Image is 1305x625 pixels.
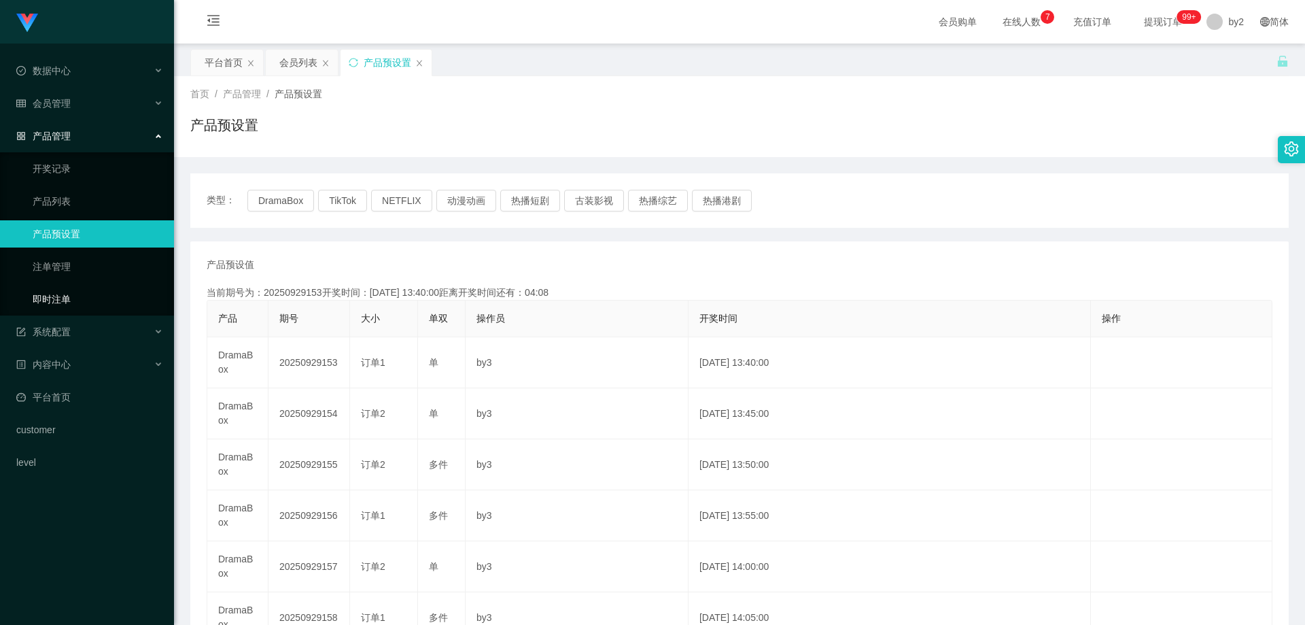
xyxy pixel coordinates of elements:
[429,313,448,324] span: 单双
[321,59,330,67] i: 图标: close
[692,190,752,212] button: 热播港剧
[16,99,26,108] i: 图标: table
[207,541,268,592] td: DramaBox
[207,388,268,439] td: DramaBox
[16,131,71,141] span: 产品管理
[16,416,163,443] a: customer
[699,313,737,324] span: 开奖时间
[247,190,314,212] button: DramaBox
[268,337,350,388] td: 20250929153
[476,313,505,324] span: 操作员
[689,337,1091,388] td: [DATE] 13:40:00
[1276,55,1289,67] i: 图标: unlock
[429,459,448,470] span: 多件
[361,612,385,623] span: 订单1
[247,59,255,67] i: 图标: close
[268,490,350,541] td: 20250929156
[16,326,71,337] span: 系统配置
[318,190,367,212] button: TikTok
[16,131,26,141] i: 图标: appstore-o
[689,388,1091,439] td: [DATE] 13:45:00
[361,313,380,324] span: 大小
[190,115,258,135] h1: 产品预设置
[628,190,688,212] button: 热播综艺
[466,337,689,388] td: by3
[16,65,71,76] span: 数据中心
[466,388,689,439] td: by3
[207,439,268,490] td: DramaBox
[190,1,237,44] i: 图标: menu-fold
[361,357,385,368] span: 订单1
[207,190,247,212] span: 类型：
[33,220,163,248] a: 产品预设置
[33,286,163,313] a: 即时注单
[429,408,438,419] span: 单
[268,541,350,592] td: 20250929157
[16,14,38,33] img: logo.9652507e.png
[16,98,71,109] span: 会员管理
[1284,141,1299,156] i: 图标: setting
[16,327,26,337] i: 图标: form
[364,50,411,75] div: 产品预设置
[207,337,268,388] td: DramaBox
[436,190,496,212] button: 动漫动画
[500,190,560,212] button: 热播短剧
[1260,17,1270,27] i: 图标: global
[207,258,254,272] span: 产品预设值
[275,88,322,99] span: 产品预设置
[16,384,163,411] a: 图标: dashboard平台首页
[268,388,350,439] td: 20250929154
[1137,17,1189,27] span: 提现订单
[564,190,624,212] button: 古装影视
[361,408,385,419] span: 订单2
[207,490,268,541] td: DramaBox
[16,449,163,476] a: level
[33,155,163,182] a: 开奖记录
[1045,10,1050,24] p: 7
[349,58,358,67] i: 图标: sync
[1041,10,1054,24] sup: 7
[1066,17,1118,27] span: 充值订单
[33,253,163,280] a: 注单管理
[689,541,1091,592] td: [DATE] 14:00:00
[190,88,209,99] span: 首页
[996,17,1047,27] span: 在线人数
[33,188,163,215] a: 产品列表
[207,286,1272,300] div: 当前期号为：20250929153开奖时间：[DATE] 13:40:00距离开奖时间还有：04:08
[466,439,689,490] td: by3
[16,360,26,369] i: 图标: profile
[466,541,689,592] td: by3
[279,50,317,75] div: 会员列表
[279,313,298,324] span: 期号
[429,510,448,521] span: 多件
[371,190,432,212] button: NETFLIX
[415,59,423,67] i: 图标: close
[689,439,1091,490] td: [DATE] 13:50:00
[223,88,261,99] span: 产品管理
[266,88,269,99] span: /
[361,459,385,470] span: 订单2
[205,50,243,75] div: 平台首页
[1102,313,1121,324] span: 操作
[689,490,1091,541] td: [DATE] 13:55:00
[466,490,689,541] td: by3
[361,510,385,521] span: 订单1
[429,612,448,623] span: 多件
[16,66,26,75] i: 图标: check-circle-o
[361,561,385,572] span: 订单2
[429,357,438,368] span: 单
[215,88,217,99] span: /
[429,561,438,572] span: 单
[1177,10,1201,24] sup: 336
[16,359,71,370] span: 内容中心
[218,313,237,324] span: 产品
[268,439,350,490] td: 20250929155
